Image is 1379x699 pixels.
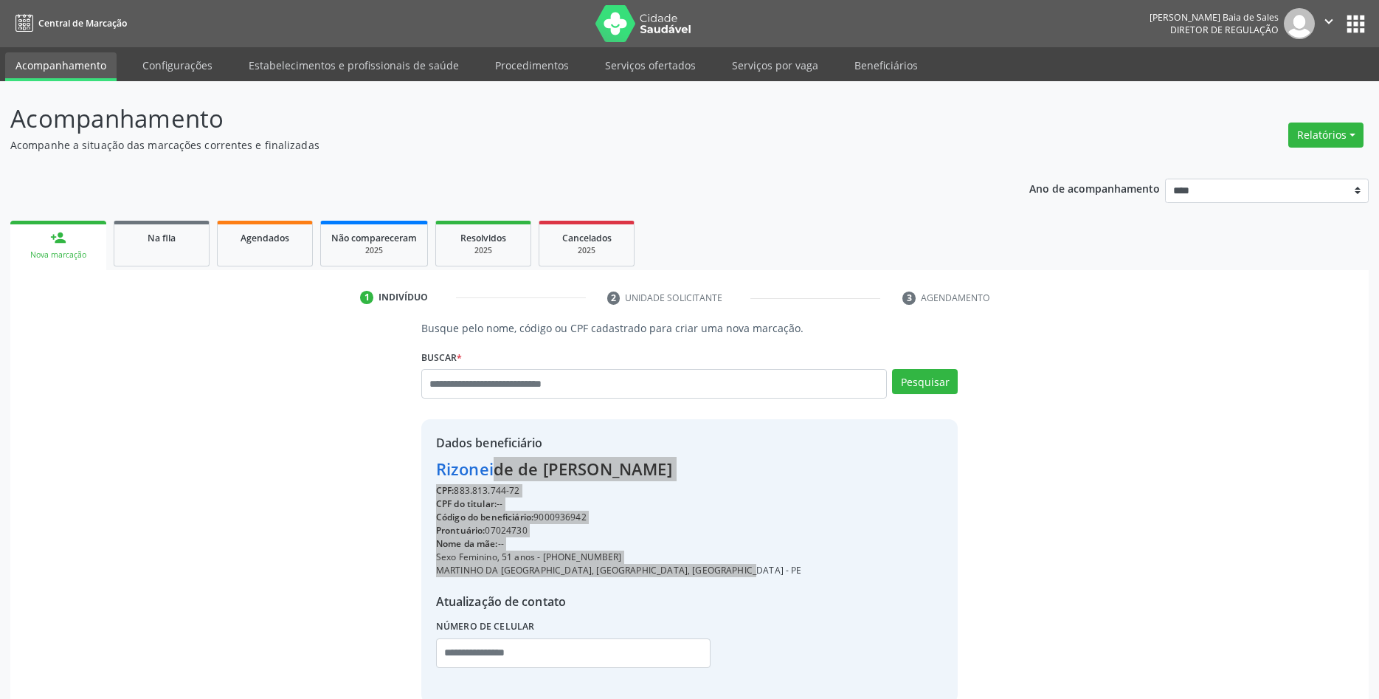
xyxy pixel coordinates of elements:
button: Pesquisar [892,369,958,394]
button: Relatórios [1288,123,1364,148]
div: Indivíduo [379,291,428,304]
label: Número de celular [436,616,535,638]
div: 2025 [550,245,623,256]
a: Procedimentos [485,52,579,78]
span: Cancelados [562,232,612,244]
div: 07024730 [436,524,802,537]
p: Ano de acompanhamento [1029,179,1160,197]
span: Central de Marcação [38,17,127,30]
button:  [1315,8,1343,39]
div: Rizoneide de [PERSON_NAME] [436,457,802,481]
div: person_add [50,230,66,246]
span: CPF: [436,484,455,497]
div: -- [436,497,802,511]
div: Sexo Feminino, 51 anos - [PHONE_NUMBER] [436,551,802,564]
div: 2025 [331,245,417,256]
div: Nova marcação [21,249,96,261]
a: Configurações [132,52,223,78]
div: [PERSON_NAME] Baia de Sales [1150,11,1279,24]
label: Buscar [421,346,462,369]
div: 2025 [446,245,520,256]
a: Serviços por vaga [722,52,829,78]
span: Na fila [148,232,176,244]
p: Acompanhamento [10,100,961,137]
a: Acompanhamento [5,52,117,81]
div: Dados beneficiário [436,434,802,452]
img: img [1284,8,1315,39]
span: Prontuário: [436,524,485,537]
div: 883.813.744-72 [436,484,802,497]
span: Resolvidos [460,232,506,244]
a: Beneficiários [844,52,928,78]
p: Busque pelo nome, código ou CPF cadastrado para criar uma nova marcação. [421,320,958,336]
span: CPF do titular: [436,497,497,510]
div: -- [436,537,802,551]
span: Não compareceram [331,232,417,244]
div: Atualização de contato [436,593,802,610]
a: Central de Marcação [10,11,127,35]
i:  [1321,13,1337,30]
div: MARTINHO DA [GEOGRAPHIC_DATA], [GEOGRAPHIC_DATA], [GEOGRAPHIC_DATA] - PE [436,564,802,577]
a: Estabelecimentos e profissionais de saúde [238,52,469,78]
p: Acompanhe a situação das marcações correntes e finalizadas [10,137,961,153]
a: Serviços ofertados [595,52,706,78]
div: 1 [360,291,373,304]
button: apps [1343,11,1369,37]
span: Agendados [241,232,289,244]
span: Nome da mãe: [436,537,498,550]
span: Diretor de regulação [1170,24,1279,36]
div: 9000936942 [436,511,802,524]
span: Código do beneficiário: [436,511,533,523]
